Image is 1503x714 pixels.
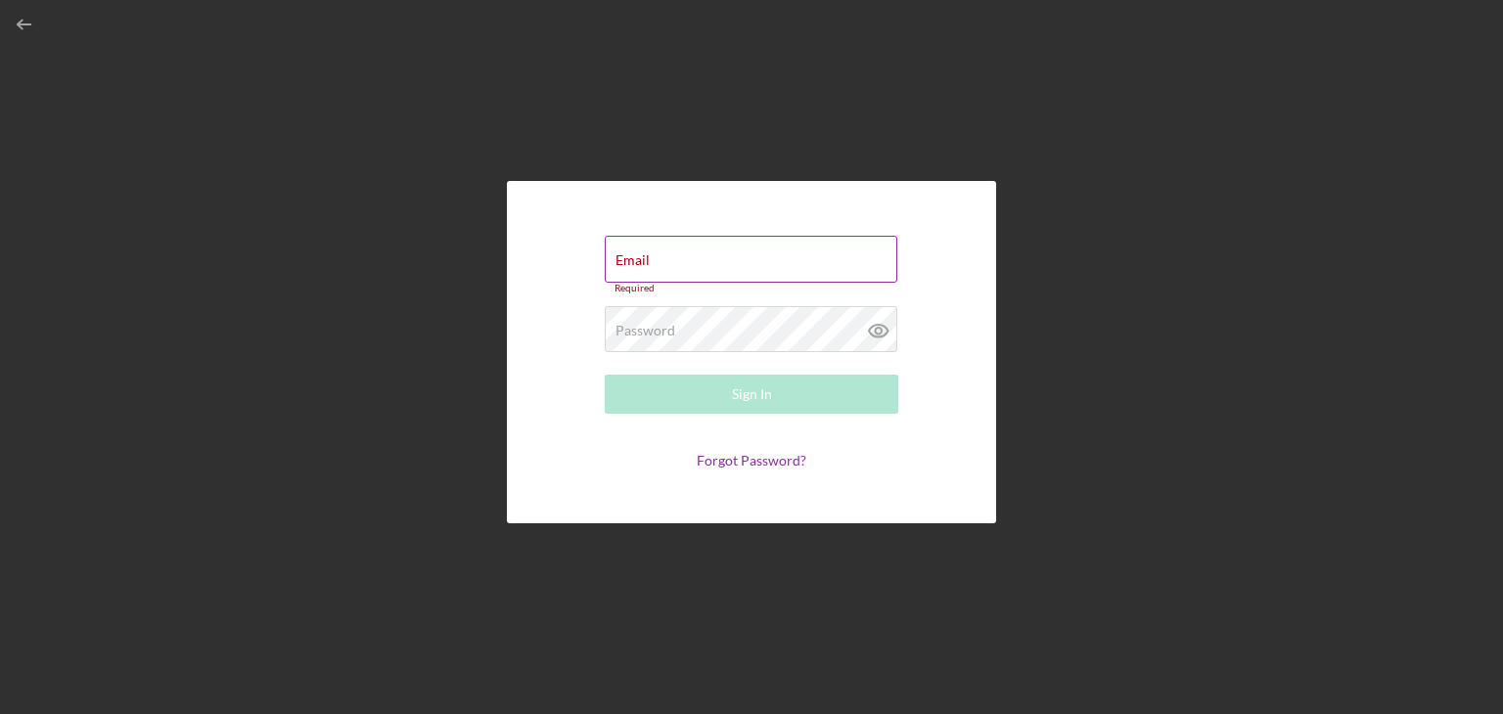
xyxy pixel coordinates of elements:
button: Sign In [605,375,898,414]
label: Password [615,323,675,338]
label: Email [615,252,650,268]
div: Required [605,283,898,294]
a: Forgot Password? [697,452,806,469]
div: Sign In [732,375,772,414]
